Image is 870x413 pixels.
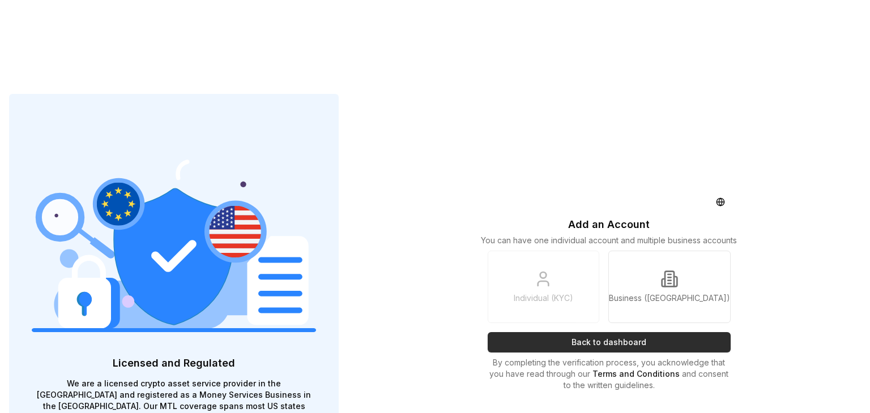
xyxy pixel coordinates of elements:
a: Individual (KYC) [488,251,599,323]
a: Terms and Conditions [592,369,682,378]
p: By completing the verification process, you acknowledge that you have read through our and consen... [488,357,731,391]
a: Business ([GEOGRAPHIC_DATA]) [608,251,731,323]
p: Individual (KYC) [514,292,573,304]
p: Business ([GEOGRAPHIC_DATA]) [609,292,730,304]
p: Licensed and Regulated [32,355,316,371]
p: Add an Account [568,217,650,233]
p: You can have one individual account and multiple business accounts [481,235,737,246]
button: Back to dashboard [488,332,731,352]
